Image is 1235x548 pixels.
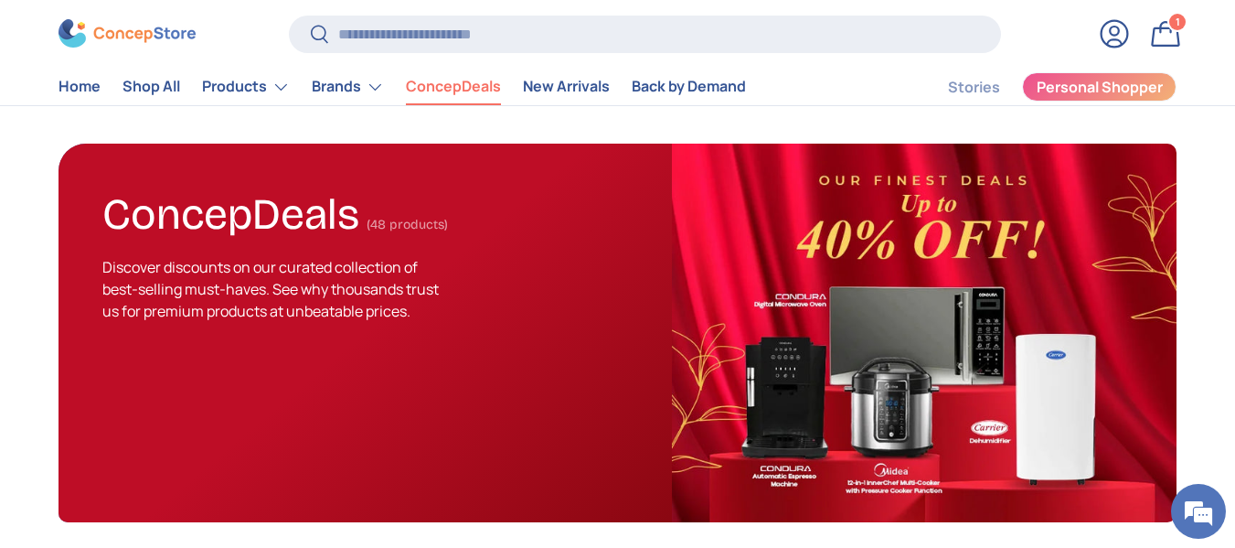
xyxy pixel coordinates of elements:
[95,102,307,126] div: Chat with us now
[300,9,344,53] div: Minimize live chat window
[9,359,348,423] textarea: Type your message and hit 'Enter'
[672,144,1176,522] img: ConcepDeals
[904,69,1176,105] nav: Secondary
[632,70,746,105] a: Back by Demand
[102,257,439,321] span: Discover discounts on our curated collection of best-selling must-haves. See why thousands trust ...
[1037,81,1163,95] span: Personal Shopper
[59,70,101,105] a: Home
[122,70,180,105] a: Shop All
[948,70,1000,105] a: Stories
[59,69,746,105] nav: Primary
[102,181,359,241] h1: ConcepDeals
[191,69,301,105] summary: Products
[106,160,252,345] span: We're online!
[406,70,501,105] a: ConcepDeals
[1176,16,1180,29] span: 1
[301,69,395,105] summary: Brands
[59,20,196,48] img: ConcepStore
[1022,72,1176,102] a: Personal Shopper
[367,217,448,232] span: (48 products)
[523,70,610,105] a: New Arrivals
